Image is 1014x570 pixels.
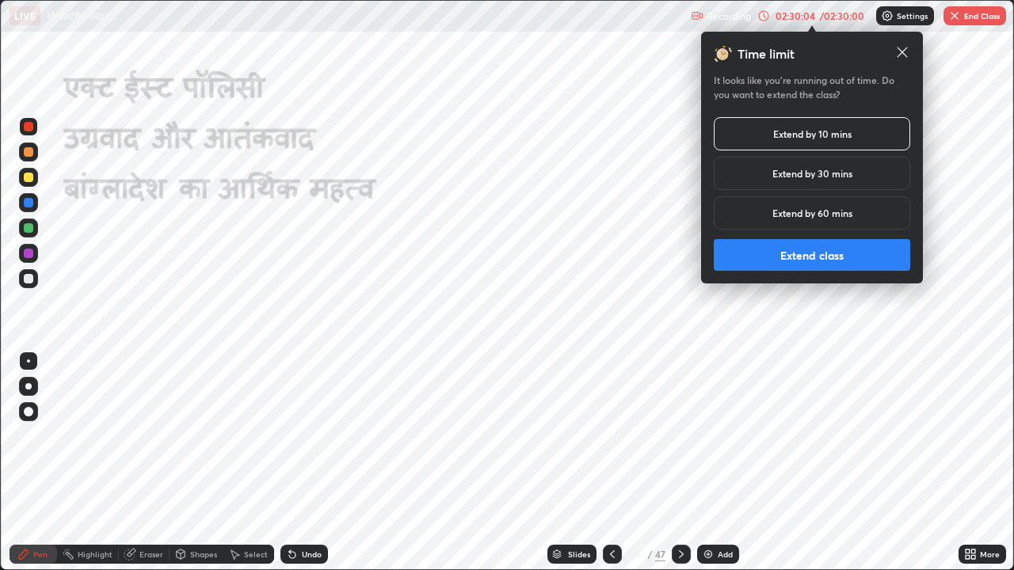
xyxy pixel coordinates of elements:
[302,550,322,558] div: Undo
[714,239,910,271] button: Extend class
[818,11,867,21] div: / 02:30:00
[943,6,1006,25] button: End Class
[33,550,48,558] div: Pen
[738,44,795,63] h3: Time limit
[47,9,117,22] p: अंतर्राष्ट्रीय संबंध-14
[772,166,852,180] h5: Extend by 30 mins
[714,73,910,101] h5: It looks like you’re running out of time. Do you want to extend the class?
[948,9,961,22] img: end-class-cross
[702,548,715,560] img: add-slide-button
[655,547,665,561] div: 47
[78,550,112,558] div: Highlight
[244,550,268,558] div: Select
[14,9,36,22] p: LIVE
[772,206,852,220] h5: Extend by 60 mins
[628,549,644,559] div: 16
[980,550,1000,558] div: More
[568,550,590,558] div: Slides
[691,9,703,22] img: recording.375f2c34.svg
[707,10,751,22] p: Recording
[647,549,652,559] div: /
[881,9,894,22] img: class-settings-icons
[773,127,852,141] h5: Extend by 10 mins
[190,550,217,558] div: Shapes
[773,11,818,21] div: 02:30:04
[897,12,928,20] p: Settings
[139,550,163,558] div: Eraser
[718,550,733,558] div: Add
